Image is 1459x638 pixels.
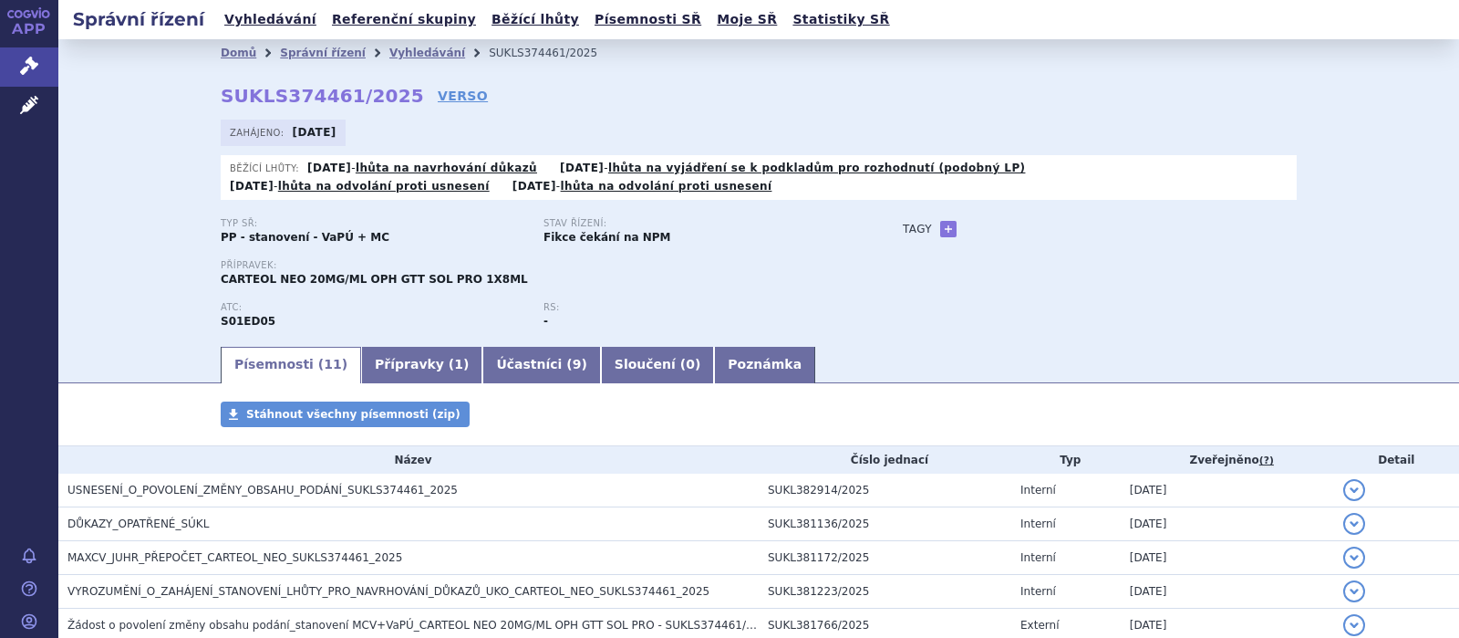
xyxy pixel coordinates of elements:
[608,162,1026,174] a: lhůta na vyjádření se k podkladům pro rozhodnutí (podobný LP)
[1020,585,1056,598] span: Interní
[589,7,707,32] a: Písemnosti SŘ
[561,180,772,193] a: lhůta na odvolání proti usnesení
[454,357,463,371] span: 1
[230,179,490,193] p: -
[221,315,275,328] strong: KARTEOLOL
[1121,575,1334,609] td: [DATE]
[560,162,604,174] strong: [DATE]
[221,347,361,383] a: Písemnosti (11)
[221,231,389,244] strong: PP - stanovení - VaPÚ + MC
[230,161,303,175] span: Běžící lhůty:
[67,619,774,632] span: Žádost o povolení změny obsahu podání_stanovení MCV+VaPÚ_CARTEOL NEO 20MG/ML OPH GTT SOL PRO - SU...
[389,47,465,59] a: Vyhledávání
[219,7,322,32] a: Vyhledávání
[221,218,525,229] p: Typ SŘ:
[221,260,866,271] p: Přípravek:
[711,7,782,32] a: Moje SŘ
[307,162,351,174] strong: [DATE]
[58,446,759,474] th: Název
[940,221,957,237] a: +
[1343,479,1365,501] button: detail
[1020,518,1056,530] span: Interní
[1259,455,1274,467] abbr: (?)
[361,347,482,383] a: Přípravky (1)
[307,161,537,175] p: -
[543,315,548,328] strong: -
[486,7,585,32] a: Běžící lhůty
[543,231,670,244] strong: Fikce čekání na NPM
[714,347,815,383] a: Poznámka
[221,302,525,313] p: ATC:
[903,218,932,240] h3: Tagy
[280,47,366,59] a: Správní řízení
[489,39,621,67] li: SUKLS374461/2025
[759,541,1011,575] td: SUKL381172/2025
[438,87,488,105] a: VERSO
[759,575,1011,609] td: SUKL381223/2025
[1334,446,1459,474] th: Detail
[759,507,1011,541] td: SUKL381136/2025
[67,585,709,598] span: VYROZUMĚNÍ_O_ZAHÁJENÍ_STANOVENÍ_LHŮTY_PRO_NAVRHOVÁNÍ_DŮKAZŮ_UKO_CARTEOL_NEO_SUKLS374461_2025
[512,179,772,193] p: -
[293,126,336,139] strong: [DATE]
[543,302,848,313] p: RS:
[1011,446,1121,474] th: Typ
[230,180,274,193] strong: [DATE]
[512,180,556,193] strong: [DATE]
[1343,580,1365,602] button: detail
[67,518,209,530] span: DŮKAZY_OPATŘENÉ_SÚKL
[1020,619,1059,632] span: Externí
[230,125,287,140] span: Zahájeno:
[560,161,1025,175] p: -
[221,85,424,107] strong: SUKLS374461/2025
[686,357,695,371] span: 0
[221,273,528,286] span: CARTEOL NEO 20MG/ML OPH GTT SOL PRO 1X8ML
[1121,474,1334,507] td: [DATE]
[543,218,848,229] p: Stav řízení:
[326,7,481,32] a: Referenční skupiny
[1343,547,1365,569] button: detail
[1343,513,1365,535] button: detail
[58,6,219,32] h2: Správní řízení
[1343,614,1365,636] button: detail
[787,7,895,32] a: Statistiky SŘ
[1121,446,1334,474] th: Zveřejněno
[221,47,256,59] a: Domů
[324,357,341,371] span: 11
[67,484,458,497] span: USNESENÍ_O_POVOLENÍ_ZMĚNY_OBSAHU_PODÁNÍ_SUKLS374461_2025
[1121,541,1334,575] td: [DATE]
[1020,484,1056,497] span: Interní
[278,180,490,193] a: lhůta na odvolání proti usnesení
[482,347,600,383] a: Účastníci (9)
[1020,551,1056,564] span: Interní
[356,162,537,174] a: lhůta na navrhování důkazů
[759,446,1011,474] th: Číslo jednací
[759,474,1011,507] td: SUKL382914/2025
[601,347,714,383] a: Sloučení (0)
[573,357,582,371] span: 9
[67,551,402,564] span: MAXCV_JUHR_PŘEPOČET_CARTEOL_NEO_SUKLS374461_2025
[1121,507,1334,541] td: [DATE]
[246,408,460,421] span: Stáhnout všechny písemnosti (zip)
[221,402,470,427] a: Stáhnout všechny písemnosti (zip)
